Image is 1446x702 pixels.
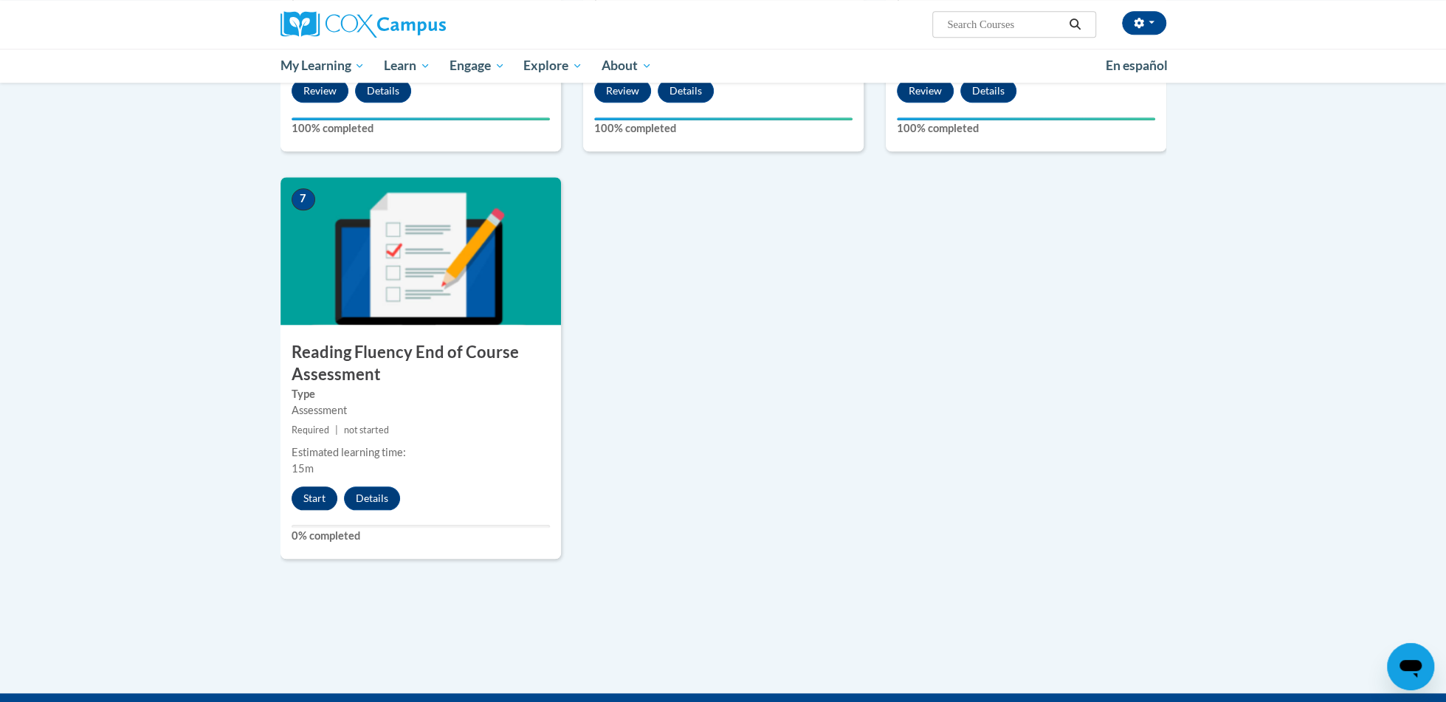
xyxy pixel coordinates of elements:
label: 100% completed [292,120,550,137]
h3: Reading Fluency End of Course Assessment [280,341,561,387]
span: 7 [292,188,315,210]
span: En español [1106,58,1168,73]
label: 100% completed [594,120,853,137]
div: Assessment [292,402,550,419]
button: Review [292,79,348,103]
button: Details [355,79,411,103]
div: Your progress [594,117,853,120]
a: About [592,49,661,83]
a: Engage [440,49,514,83]
input: Search Courses [946,16,1064,33]
button: Account Settings [1122,11,1166,35]
div: Your progress [897,117,1155,120]
div: Estimated learning time: [292,444,550,461]
a: Learn [374,49,440,83]
span: not started [344,424,389,436]
a: En español [1096,50,1177,81]
span: | [335,424,338,436]
div: Your progress [292,117,550,120]
button: Details [658,79,714,103]
button: Details [960,79,1016,103]
span: 15m [292,462,314,475]
a: Explore [514,49,592,83]
span: Required [292,424,329,436]
span: Engage [450,57,505,75]
span: About [602,57,652,75]
div: Main menu [258,49,1188,83]
button: Review [897,79,954,103]
img: Course Image [280,177,561,325]
span: Learn [384,57,430,75]
a: My Learning [271,49,375,83]
img: Cox Campus [280,11,446,38]
button: Search [1064,16,1086,33]
label: 0% completed [292,528,550,544]
label: Type [292,386,550,402]
span: Explore [523,57,582,75]
button: Details [344,486,400,510]
button: Review [594,79,651,103]
button: Start [292,486,337,510]
iframe: Button to launch messaging window [1387,643,1434,690]
span: My Learning [280,57,365,75]
label: 100% completed [897,120,1155,137]
a: Cox Campus [280,11,561,38]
